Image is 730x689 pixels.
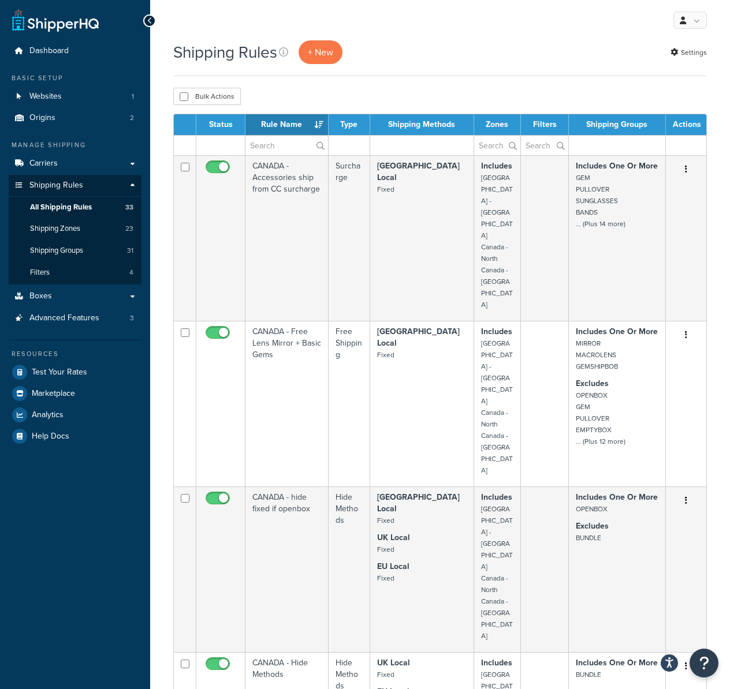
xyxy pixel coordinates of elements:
[377,491,460,515] strong: [GEOGRAPHIC_DATA] Local
[9,40,141,62] a: Dashboard
[576,657,658,669] strong: Includes One Or More
[377,160,460,184] strong: [GEOGRAPHIC_DATA] Local
[9,286,141,307] a: Boxes
[9,197,141,218] li: All Shipping Rules
[29,313,99,323] span: Advanced Features
[173,88,241,105] button: Bulk Actions
[9,262,141,283] a: Filters 4
[29,46,69,56] span: Dashboard
[377,531,410,544] strong: UK Local
[377,350,394,360] small: Fixed
[690,649,718,677] button: Open Resource Center
[377,515,394,526] small: Fixed
[32,432,69,441] span: Help Docs
[196,114,245,135] th: Status
[9,107,141,129] li: Origins
[9,426,141,447] a: Help Docs
[377,657,410,669] strong: UK Local
[299,40,342,64] p: + New
[9,107,141,129] a: Origins 2
[9,240,141,261] a: Shipping Groups 31
[576,520,609,532] strong: Excludes
[521,114,569,135] th: Filters
[9,73,141,83] div: Basic Setup
[329,321,370,486] td: Free Shipping
[245,136,328,155] input: Search
[521,136,568,155] input: Search
[9,218,141,239] li: Shipping Zones
[9,218,141,239] a: Shipping Zones 23
[481,173,513,310] small: [GEOGRAPHIC_DATA] - [GEOGRAPHIC_DATA] Canada - North Canada - [GEOGRAPHIC_DATA]
[32,368,87,377] span: Test Your Rates
[9,240,141,261] li: Shipping Groups
[377,184,394,194] small: Fixed
[9,86,141,107] li: Websites
[9,262,141,283] li: Filters
[9,383,141,404] a: Marketplace
[29,113,55,123] span: Origins
[127,246,133,256] span: 31
[30,268,50,278] span: Filters
[9,362,141,383] a: Test Your Rates
[576,504,608,514] small: OPENBOX
[32,389,75,399] span: Marketplace
[377,544,394,555] small: Fixed
[671,44,707,61] a: Settings
[329,114,370,135] th: Type
[125,224,133,234] span: 23
[576,533,601,543] small: BUNDLE
[130,113,134,123] span: 2
[29,159,58,168] span: Carriers
[9,86,141,107] a: Websites 1
[29,181,83,190] span: Shipping Rules
[576,173,625,229] small: GEM PULLOVER SUNGLASSES BANDS ... (Plus 14 more)
[666,114,706,135] th: Actions
[9,197,141,218] a: All Shipping Rules 33
[9,308,141,329] li: Advanced Features
[30,203,92,212] span: All Shipping Rules
[9,175,141,196] a: Shipping Rules
[9,140,141,150] div: Manage Shipping
[481,160,512,172] strong: Includes
[12,9,99,32] a: ShipperHQ Home
[9,405,141,425] a: Analytics
[481,657,512,669] strong: Includes
[481,504,513,641] small: [GEOGRAPHIC_DATA] - [GEOGRAPHIC_DATA] Canada - North Canada - [GEOGRAPHIC_DATA]
[569,114,666,135] th: Shipping Groups
[576,669,601,680] small: BUNDLE
[173,41,277,63] h1: Shipping Rules
[132,92,134,102] span: 1
[329,486,370,652] td: Hide Methods
[377,669,394,680] small: Fixed
[481,325,512,338] strong: Includes
[9,175,141,284] li: Shipping Rules
[576,377,609,390] strong: Excludes
[245,486,329,652] td: CANADA - hide fixed if openbox
[576,491,658,503] strong: Includes One Or More
[30,246,83,256] span: Shipping Groups
[474,136,521,155] input: Search
[29,92,62,102] span: Websites
[130,313,134,323] span: 3
[9,153,141,174] a: Carriers
[9,308,141,329] a: Advanced Features 3
[481,491,512,503] strong: Includes
[32,410,64,420] span: Analytics
[576,390,625,447] small: OPENBOX GEM PULLOVER EMPTYBOX ... (Plus 12 more)
[377,325,460,349] strong: [GEOGRAPHIC_DATA] Local
[576,160,658,172] strong: Includes One Or More
[129,268,133,278] span: 4
[29,291,52,301] span: Boxes
[370,114,474,135] th: Shipping Methods
[125,203,133,212] span: 33
[576,338,618,372] small: MIRROR MACROLENS GEMSHIPBOB
[245,155,329,321] td: CANADA - Accessories ship from CC surcharge
[481,338,513,475] small: [GEOGRAPHIC_DATA] - [GEOGRAPHIC_DATA] Canada - North Canada - [GEOGRAPHIC_DATA]
[377,573,394,583] small: Fixed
